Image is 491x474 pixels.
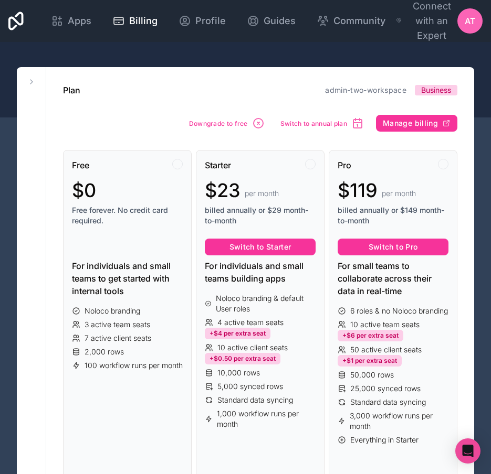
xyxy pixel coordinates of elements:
[205,328,270,339] div: +$4 per extra seat
[338,159,351,171] span: Pro
[264,14,296,28] span: Guides
[376,115,457,132] button: Manage billing
[350,411,448,432] span: 3,000 workflow runs per month
[338,355,402,367] div: +$1 per extra seat
[350,319,420,330] span: 10 active team seats
[350,370,394,380] span: 50,000 rows
[338,180,378,201] span: $119
[72,205,183,226] span: Free forever. No credit card required.
[205,260,316,285] div: For individuals and small teams building apps
[205,353,280,364] div: +$0.50 per extra seat
[217,381,283,392] span: 5,000 synced rows
[170,9,234,33] a: Profile
[338,205,448,226] span: billed annually or $149 month-to-month
[338,260,448,297] div: For small teams to collaborate across their data in real-time
[308,9,394,33] a: Community
[217,368,260,378] span: 10,000 rows
[383,118,438,128] span: Manage billing
[277,113,368,133] button: Switch to annual plan
[455,438,480,464] div: Open Intercom Messenger
[350,435,419,445] span: Everything in Starter
[195,14,226,28] span: Profile
[245,188,279,199] span: per month
[85,333,151,343] span: 7 active client seats
[185,113,268,133] button: Downgrade to free
[205,159,231,171] span: Starter
[205,239,316,255] button: Switch to Starter
[85,347,124,357] span: 2,000 rows
[205,205,316,226] span: billed annually or $29 month-to-month
[129,14,158,28] span: Billing
[217,395,293,405] span: Standard data syncing
[280,120,347,127] span: Switch to annual plan
[338,330,403,341] div: +$6 per extra seat
[465,15,475,27] span: AT
[338,239,448,255] button: Switch to Pro
[421,85,451,95] span: Business
[205,180,241,201] span: $23
[72,159,89,171] span: Free
[350,383,421,394] span: 25,000 synced rows
[216,293,316,314] span: Noloco branding & default User roles
[325,85,406,94] a: admin-two-workspace
[43,9,100,33] a: Apps
[382,188,416,199] span: per month
[217,408,316,429] span: 1,000 workflow runs per month
[333,14,385,28] span: Community
[63,84,80,96] h1: Plan
[217,342,288,353] span: 10 active client seats
[217,317,284,328] span: 4 active team seats
[238,9,304,33] a: Guides
[85,306,140,316] span: Noloco branding
[350,344,422,355] span: 50 active client seats
[68,14,91,28] span: Apps
[72,180,96,201] span: $0
[104,9,166,33] a: Billing
[85,360,183,371] span: 100 workflow runs per month
[189,120,248,127] span: Downgrade to free
[85,319,150,330] span: 3 active team seats
[350,306,448,316] span: 6 roles & no Noloco branding
[350,397,426,407] span: Standard data syncing
[72,260,183,297] div: For individuals and small teams to get started with internal tools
